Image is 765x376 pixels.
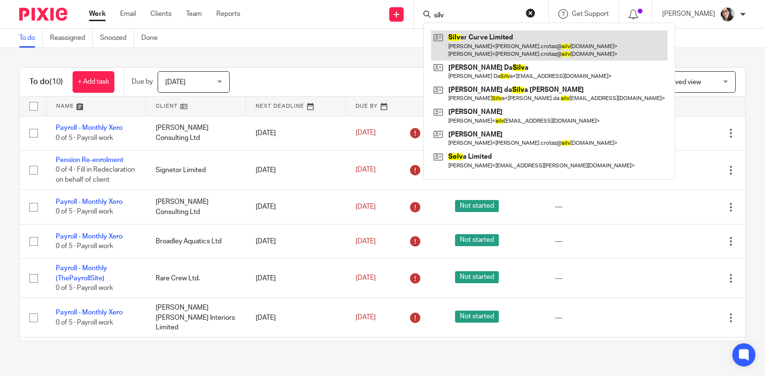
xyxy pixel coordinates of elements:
[146,116,246,150] td: [PERSON_NAME] Consulting Ltd
[146,224,246,258] td: Broadley Aquatics Ltd
[56,209,113,215] span: 0 of 5 · Payroll work
[720,7,735,22] img: me%20(1).jpg
[29,77,63,87] h1: To do
[56,309,123,316] a: Payroll - Monthly Xero
[246,338,346,372] td: [DATE]
[56,285,113,291] span: 0 of 5 · Payroll work
[356,130,376,137] span: [DATE]
[433,12,519,20] input: Search
[49,78,63,86] span: (10)
[56,135,113,141] span: 0 of 5 · Payroll work
[186,9,202,19] a: Team
[56,265,107,281] a: Payroll - Monthly (ThePayrollSite)
[356,203,376,210] span: [DATE]
[132,77,153,87] p: Due by
[165,79,185,86] span: [DATE]
[356,275,376,282] span: [DATE]
[555,313,636,323] div: ---
[120,9,136,19] a: Email
[19,8,67,21] img: Pixie
[216,9,240,19] a: Reports
[146,298,246,338] td: [PERSON_NAME] [PERSON_NAME] Interiors Limited
[246,298,346,338] td: [DATE]
[555,202,636,212] div: ---
[246,116,346,150] td: [DATE]
[50,29,93,48] a: Reassigned
[662,9,715,19] p: [PERSON_NAME]
[455,311,499,323] span: Not started
[455,271,499,283] span: Not started
[246,190,346,224] td: [DATE]
[141,29,165,48] a: Done
[526,8,535,18] button: Clear
[73,71,114,93] a: + Add task
[356,238,376,245] span: [DATE]
[455,234,499,246] span: Not started
[56,167,135,184] span: 0 of 4 · Fill in Redeclaration on behalf of client
[56,125,123,131] a: Payroll - Monthly Xero
[100,29,134,48] a: Snoozed
[56,319,113,326] span: 0 of 5 · Payroll work
[455,200,499,212] span: Not started
[146,190,246,224] td: [PERSON_NAME] Consulting Ltd
[146,259,246,298] td: Rare Crew Ltd.
[246,224,346,258] td: [DATE]
[146,150,246,189] td: Signetor Limited
[246,150,346,189] td: [DATE]
[56,243,113,250] span: 0 of 5 · Payroll work
[150,9,172,19] a: Clients
[56,233,123,240] a: Payroll - Monthly Xero
[572,11,609,17] span: Get Support
[19,29,43,48] a: To do
[146,338,246,372] td: Signetor Limited
[356,314,376,321] span: [DATE]
[89,9,106,19] a: Work
[56,199,123,205] a: Payroll - Monthly Xero
[246,259,346,298] td: [DATE]
[555,274,636,283] div: ---
[56,157,123,163] a: Pension Re-enrolment
[555,237,636,246] div: ---
[356,166,376,173] span: [DATE]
